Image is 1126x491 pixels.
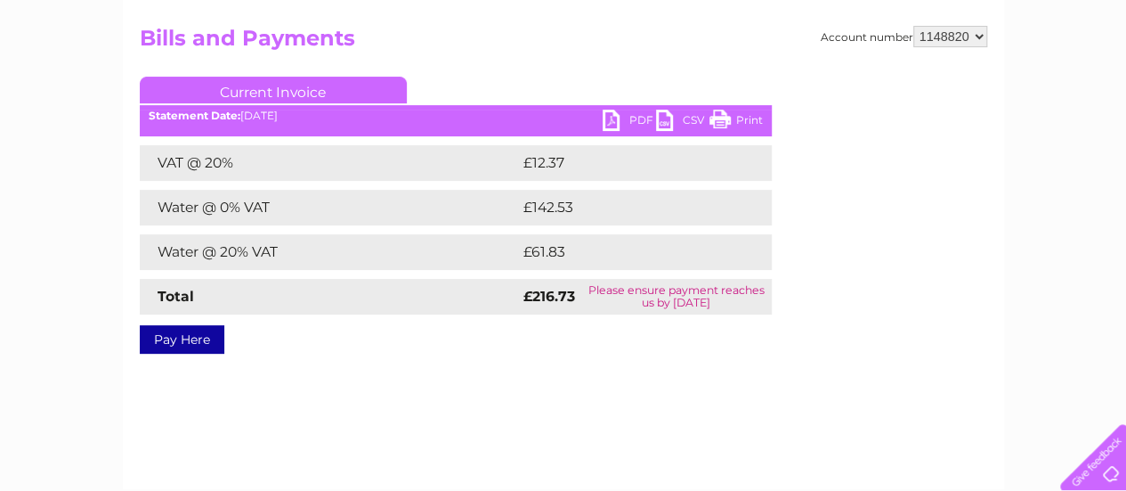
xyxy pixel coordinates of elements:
a: Pay Here [140,325,224,354]
td: £61.83 [519,234,734,270]
img: logo.png [39,46,130,101]
td: Water @ 0% VAT [140,190,519,225]
td: VAT @ 20% [140,145,519,181]
a: Telecoms [907,76,960,89]
a: Log out [1067,76,1109,89]
h2: Bills and Payments [140,26,987,60]
div: [DATE] [140,110,772,122]
a: Print [709,110,763,135]
b: Statement Date: [149,109,240,122]
a: Blog [971,76,997,89]
div: Account number [821,26,987,47]
strong: £216.73 [523,288,575,305]
a: PDF [603,110,656,135]
a: Current Invoice [140,77,407,103]
a: 0333 014 3131 [790,9,913,31]
div: Clear Business is a trading name of Verastar Limited (registered in [GEOGRAPHIC_DATA] No. 3667643... [143,10,984,86]
td: Please ensure payment reaches us by [DATE] [580,279,771,315]
a: Energy [857,76,896,89]
td: £142.53 [519,190,739,225]
a: Contact [1008,76,1051,89]
strong: Total [158,288,194,305]
td: £12.37 [519,145,733,181]
a: Water [813,76,847,89]
a: CSV [656,110,709,135]
td: Water @ 20% VAT [140,234,519,270]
